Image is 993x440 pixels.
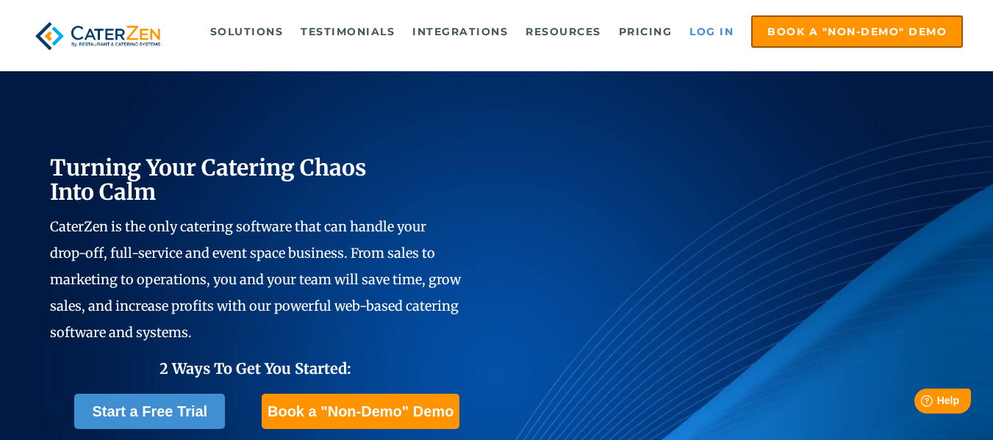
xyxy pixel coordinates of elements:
[159,359,351,378] span: 2 Ways To Get You Started:
[518,17,609,46] a: Resources
[612,17,680,46] a: Pricing
[293,17,402,46] a: Testimonials
[50,154,367,206] span: Turning Your Catering Chaos Into Calm
[50,218,461,341] span: CaterZen is the only catering software that can handle your drop-off, full-service and event spac...
[751,15,963,48] a: Book a "Non-Demo" Demo
[74,394,225,429] a: Start a Free Trial
[262,394,459,429] a: Book a "Non-Demo" Demo
[190,15,964,48] div: Navigation Menu
[405,17,515,46] a: Integrations
[682,17,741,46] a: Log in
[30,15,166,57] img: caterzen
[203,17,291,46] a: Solutions
[862,383,977,424] iframe: Help widget launcher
